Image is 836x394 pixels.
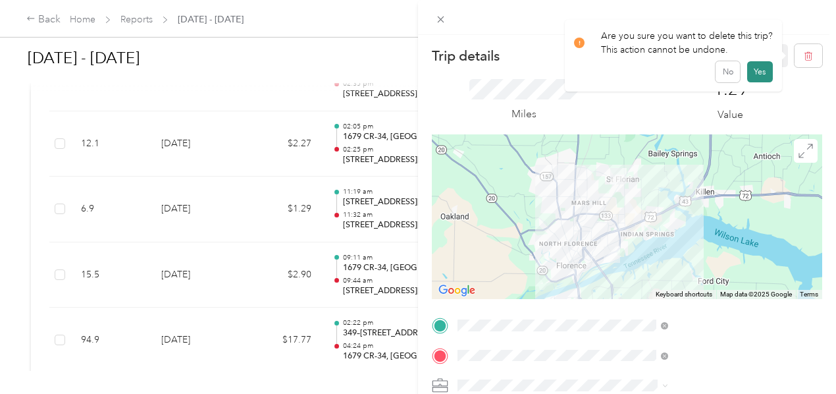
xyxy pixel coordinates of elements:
[762,320,836,394] iframe: Everlance-gr Chat Button Frame
[656,290,712,299] button: Keyboard shortcuts
[800,291,818,298] a: Terms (opens in new tab)
[435,282,479,299] a: Open this area in Google Maps (opens a new window)
[511,106,536,123] p: Miles
[716,61,740,82] button: No
[435,282,479,299] img: Google
[718,107,743,123] p: Value
[747,61,773,82] button: Yes
[574,29,773,57] div: Are you sure you want to delete this trip? This action cannot be undone.
[432,47,500,65] p: Trip details
[720,291,792,298] span: Map data ©2025 Google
